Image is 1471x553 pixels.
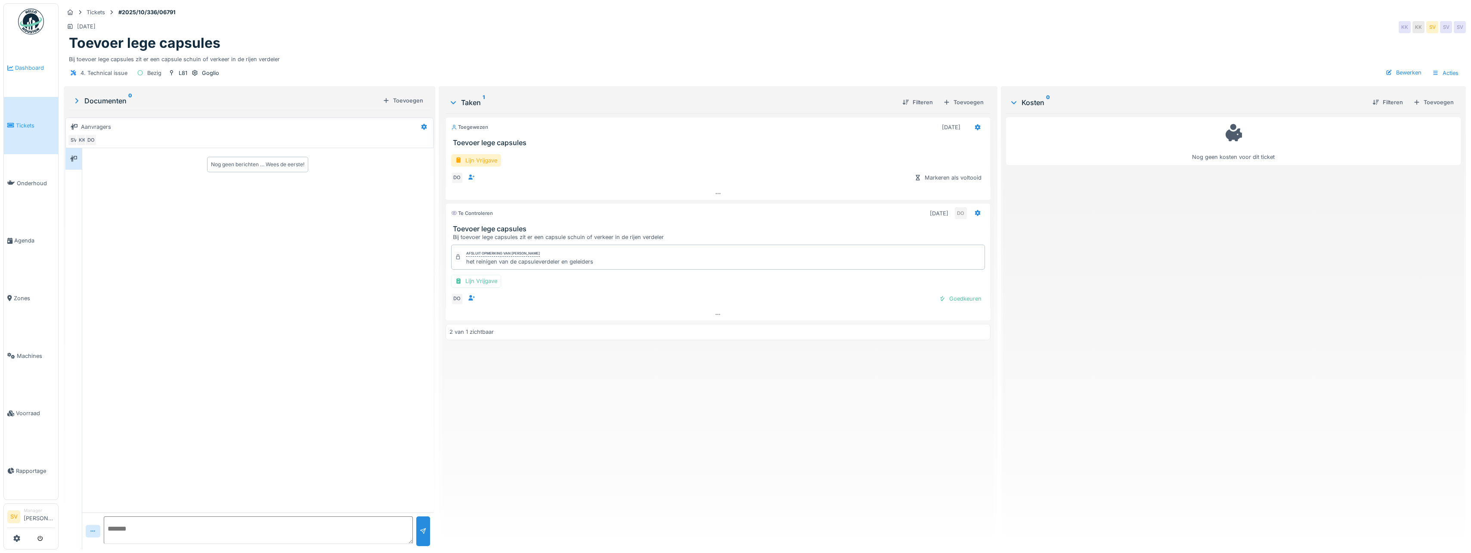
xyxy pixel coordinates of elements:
div: Bezig [147,69,161,77]
span: Zones [14,294,55,302]
h3: Toevoer lege capsules [453,139,987,147]
div: [DATE] [77,22,96,31]
a: Tickets [4,97,58,155]
div: Goglio [202,69,219,77]
sup: 1 [483,97,485,108]
div: [DATE] [930,209,948,217]
a: Dashboard [4,39,58,97]
div: KK [1412,21,1425,33]
div: 2 van 1 zichtbaar [449,328,494,336]
span: Rapportage [16,467,55,475]
div: DO [955,207,967,219]
h1: Toevoer lege capsules [69,35,220,51]
div: Documenten [72,96,379,106]
div: SV [1440,21,1452,33]
a: Zones [4,270,58,327]
div: Bij toevoer lege capsules zit er een capsule schuin of verkeer in de rijen verdeler [453,233,987,241]
div: KK [76,134,88,146]
div: Toegewezen [451,124,488,131]
a: Onderhoud [4,154,58,212]
a: Rapportage [4,442,58,500]
a: Agenda [4,212,58,270]
div: Bewerken [1382,67,1425,78]
h3: Toevoer lege capsules [453,225,987,233]
div: [DATE] [942,123,960,131]
div: SV [1454,21,1466,33]
div: Nog geen kosten voor dit ticket [1012,121,1455,161]
div: DO [451,293,463,305]
div: DO [85,134,97,146]
div: Afsluit opmerking van [PERSON_NAME] [466,251,540,257]
span: Tickets [16,121,55,130]
div: Nog geen berichten … Wees de eerste! [211,161,304,168]
div: DO [451,172,463,184]
span: Dashboard [15,64,55,72]
div: L81 [179,69,187,77]
div: Markeren als voltooid [911,172,985,183]
div: Tickets [87,8,105,16]
div: Aanvragers [81,123,111,131]
div: KK [1399,21,1411,33]
div: SV [1426,21,1438,33]
div: Acties [1428,67,1462,79]
div: 4. Technical issue [81,69,127,77]
strong: #2025/10/336/06791 [115,8,179,16]
a: SV Manager[PERSON_NAME] [7,507,55,528]
div: Te controleren [451,210,493,217]
div: Manager [24,507,55,514]
img: Badge_color-CXgf-gQk.svg [18,9,44,34]
span: Voorraad [16,409,55,417]
div: Toevoegen [379,95,427,106]
span: Machines [17,352,55,360]
div: Taken [449,97,895,108]
div: Filteren [1369,96,1406,108]
div: Goedkeuren [935,293,985,304]
div: Filteren [899,96,936,108]
div: Toevoegen [1410,96,1457,108]
div: Kosten [1010,97,1366,108]
div: SV [68,134,80,146]
li: SV [7,510,20,523]
span: Onderhoud [17,179,55,187]
sup: 0 [1046,97,1050,108]
li: [PERSON_NAME] [24,507,55,526]
a: Machines [4,327,58,385]
span: Agenda [14,236,55,245]
sup: 0 [128,96,132,106]
div: Bij toevoer lege capsules zit er een capsule schuin of verkeer in de rijen verdeler [69,52,1461,63]
div: Toevoegen [940,96,987,108]
a: Voorraad [4,385,58,442]
div: Lijn Vrijgave [451,154,501,167]
div: Lijn Vrijgave [451,275,501,287]
div: het reinigen van de capsuleverdeler en geleiders [466,258,593,266]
